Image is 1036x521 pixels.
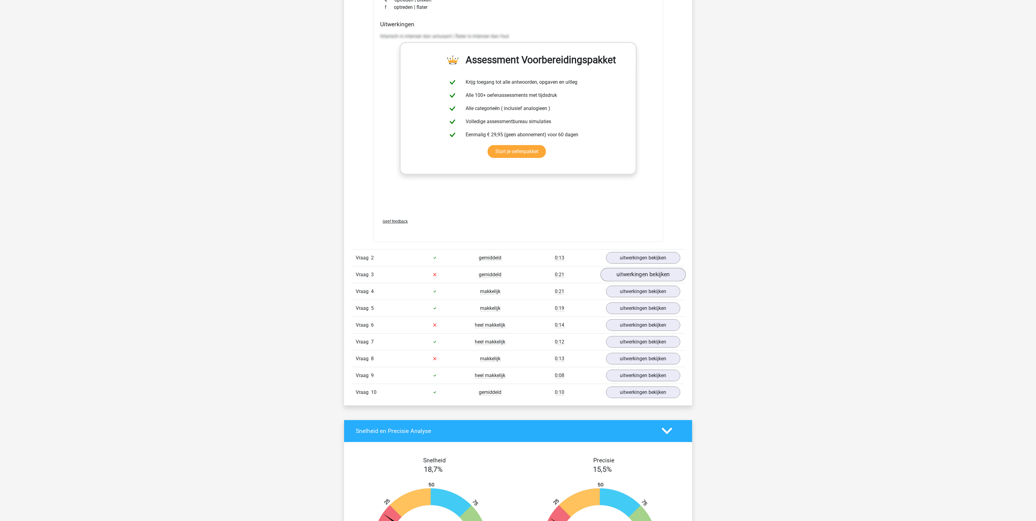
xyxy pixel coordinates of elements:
[356,389,371,396] span: Vraag
[356,288,371,295] span: Vraag
[356,355,371,362] span: Vraag
[371,272,374,277] span: 3
[480,305,500,311] span: makkelijk
[479,272,502,278] span: gemiddeld
[479,389,502,395] span: gemiddeld
[479,255,502,261] span: gemiddeld
[555,255,565,261] span: 0:13
[555,288,565,295] span: 0:21
[383,219,408,224] span: Geef feedback
[380,4,656,11] div: optreden | flater
[606,387,680,398] a: uitwerkingen bekijken
[555,272,565,278] span: 0:21
[371,255,374,261] span: 2
[555,372,565,379] span: 0:08
[606,303,680,314] a: uitwerkingen bekijken
[555,356,565,362] span: 0:13
[555,389,565,395] span: 0:10
[371,372,374,378] span: 9
[606,370,680,381] a: uitwerkingen bekijken
[600,268,685,281] a: uitwerkingen bekijken
[356,427,652,435] h4: Snelheid en Precisie Analyse
[488,145,546,158] a: Start je oefenpakket
[380,21,656,28] h4: Uitwerkingen
[371,288,374,294] span: 4
[356,338,371,346] span: Vraag
[371,356,374,361] span: 8
[385,4,394,11] span: f
[525,457,683,464] h4: Precisie
[371,322,374,328] span: 6
[356,254,371,262] span: Vraag
[480,356,500,362] span: makkelijk
[371,305,374,311] span: 5
[475,339,506,345] span: heel makkelijk
[480,288,500,295] span: makkelijk
[475,322,506,328] span: heel makkelijk
[593,465,612,474] span: 15,5%
[380,33,656,40] p: hilarisch is intenser dan amusant | flater is intenser dan fout
[356,271,371,278] span: Vraag
[356,457,514,464] h4: Snelheid
[555,305,565,311] span: 0:19
[606,336,680,348] a: uitwerkingen bekijken
[424,465,443,474] span: 18,7%
[606,319,680,331] a: uitwerkingen bekijken
[555,339,565,345] span: 0:12
[356,321,371,329] span: Vraag
[356,372,371,379] span: Vraag
[606,353,680,365] a: uitwerkingen bekijken
[356,305,371,312] span: Vraag
[606,286,680,297] a: uitwerkingen bekijken
[606,252,680,264] a: uitwerkingen bekijken
[371,389,377,395] span: 10
[555,322,565,328] span: 0:14
[475,372,506,379] span: heel makkelijk
[371,339,374,345] span: 7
